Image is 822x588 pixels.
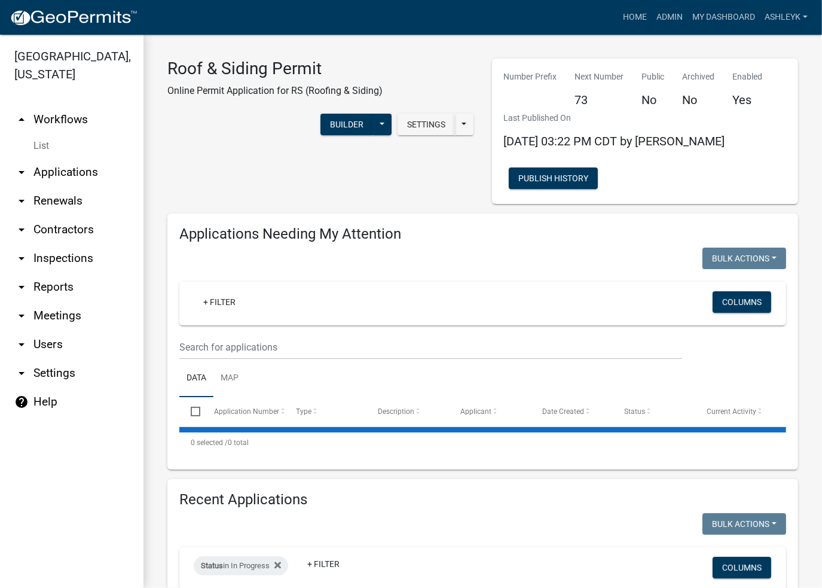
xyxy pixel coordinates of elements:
span: Status [201,561,223,570]
datatable-header-cell: Type [285,397,366,426]
button: Bulk Actions [702,513,786,535]
a: My Dashboard [687,6,760,29]
datatable-header-cell: Status [613,397,695,426]
input: Search for applications [179,335,682,359]
div: 0 total [179,428,786,458]
h5: No [683,93,715,107]
a: Admin [652,6,687,29]
button: Columns [713,291,771,313]
button: Publish History [509,167,598,189]
i: arrow_drop_down [14,366,29,380]
a: Map [213,359,246,398]
datatable-header-cell: Select [179,397,202,426]
a: + Filter [194,291,245,313]
datatable-header-cell: Date Created [531,397,613,426]
button: Columns [713,557,771,578]
span: Type [296,407,311,416]
a: Home [618,6,652,29]
wm-modal-confirm: Workflow Publish History [509,175,598,184]
p: Number Prefix [504,71,557,83]
button: Settings [398,114,455,135]
span: Current Activity [707,407,756,416]
p: Archived [683,71,715,83]
datatable-header-cell: Description [366,397,448,426]
i: arrow_drop_down [14,337,29,352]
span: Date Created [542,407,584,416]
i: arrow_drop_down [14,165,29,179]
h5: Yes [733,93,763,107]
i: help [14,395,29,409]
datatable-header-cell: Applicant [449,397,531,426]
h5: 73 [575,93,624,107]
p: Next Number [575,71,624,83]
span: Applicant [460,407,491,416]
p: Last Published On [504,112,725,124]
button: Bulk Actions [702,248,786,269]
i: arrow_drop_up [14,112,29,127]
datatable-header-cell: Current Activity [695,397,777,426]
i: arrow_drop_down [14,309,29,323]
a: Data [179,359,213,398]
p: Public [642,71,665,83]
i: arrow_drop_down [14,223,29,237]
p: Enabled [733,71,763,83]
h4: Recent Applications [179,491,786,508]
p: Online Permit Application for RS (Roofing & Siding) [167,84,383,98]
span: Description [378,407,414,416]
i: arrow_drop_down [14,194,29,208]
span: Status [624,407,645,416]
span: 0 selected / [191,438,228,447]
i: arrow_drop_down [14,280,29,294]
h3: Roof & Siding Permit [167,59,383,79]
span: Application Number [214,407,279,416]
a: + Filter [298,553,349,575]
h4: Applications Needing My Attention [179,226,786,243]
datatable-header-cell: Application Number [202,397,284,426]
span: [DATE] 03:22 PM CDT by [PERSON_NAME] [504,134,725,148]
i: arrow_drop_down [14,251,29,266]
h5: No [642,93,665,107]
div: in In Progress [194,556,288,575]
button: Builder [320,114,373,135]
a: AshleyK [760,6,812,29]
